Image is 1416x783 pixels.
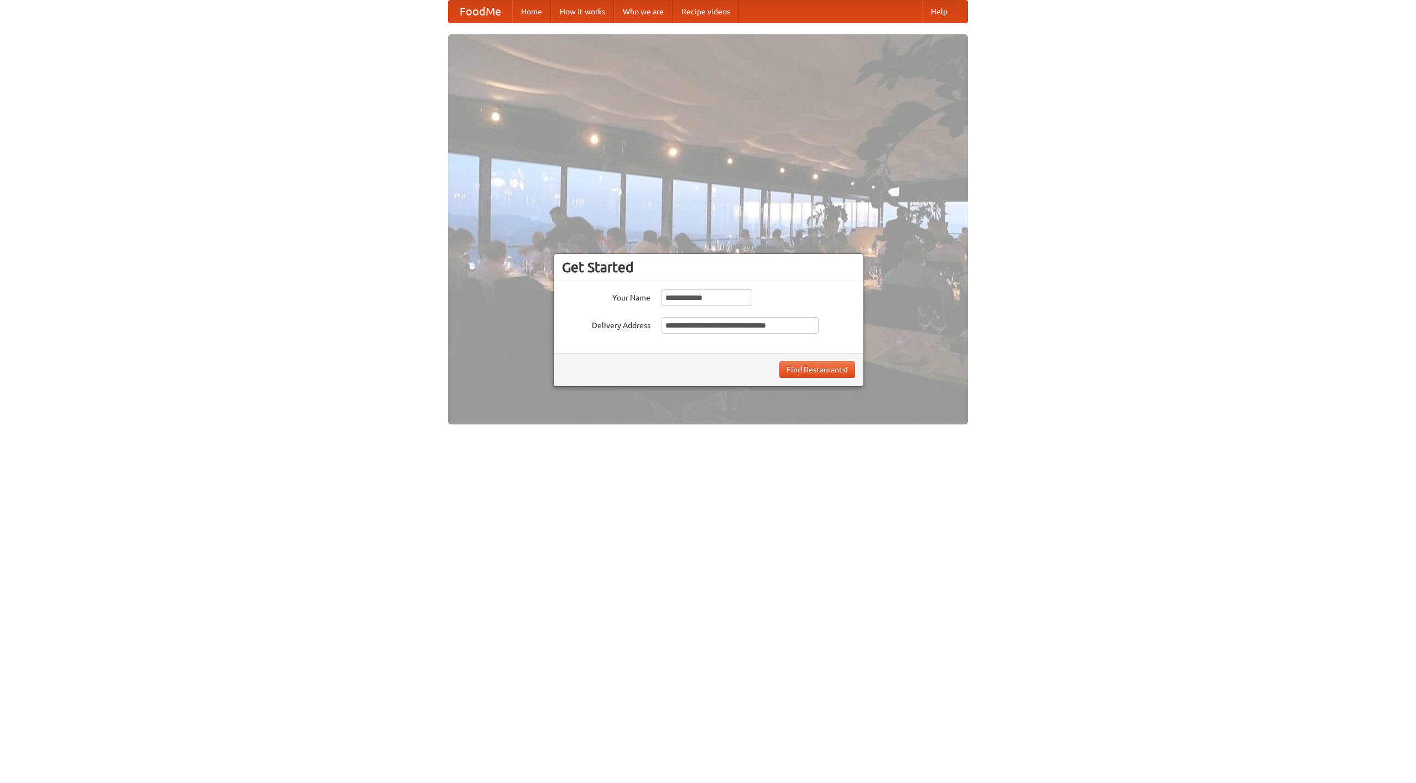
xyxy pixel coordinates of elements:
a: How it works [551,1,614,23]
a: Recipe videos [673,1,739,23]
button: Find Restaurants! [779,361,855,378]
a: Home [512,1,551,23]
a: Who we are [614,1,673,23]
a: Help [922,1,956,23]
label: Your Name [562,289,650,303]
h3: Get Started [562,259,855,276]
a: FoodMe [449,1,512,23]
label: Delivery Address [562,317,650,331]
